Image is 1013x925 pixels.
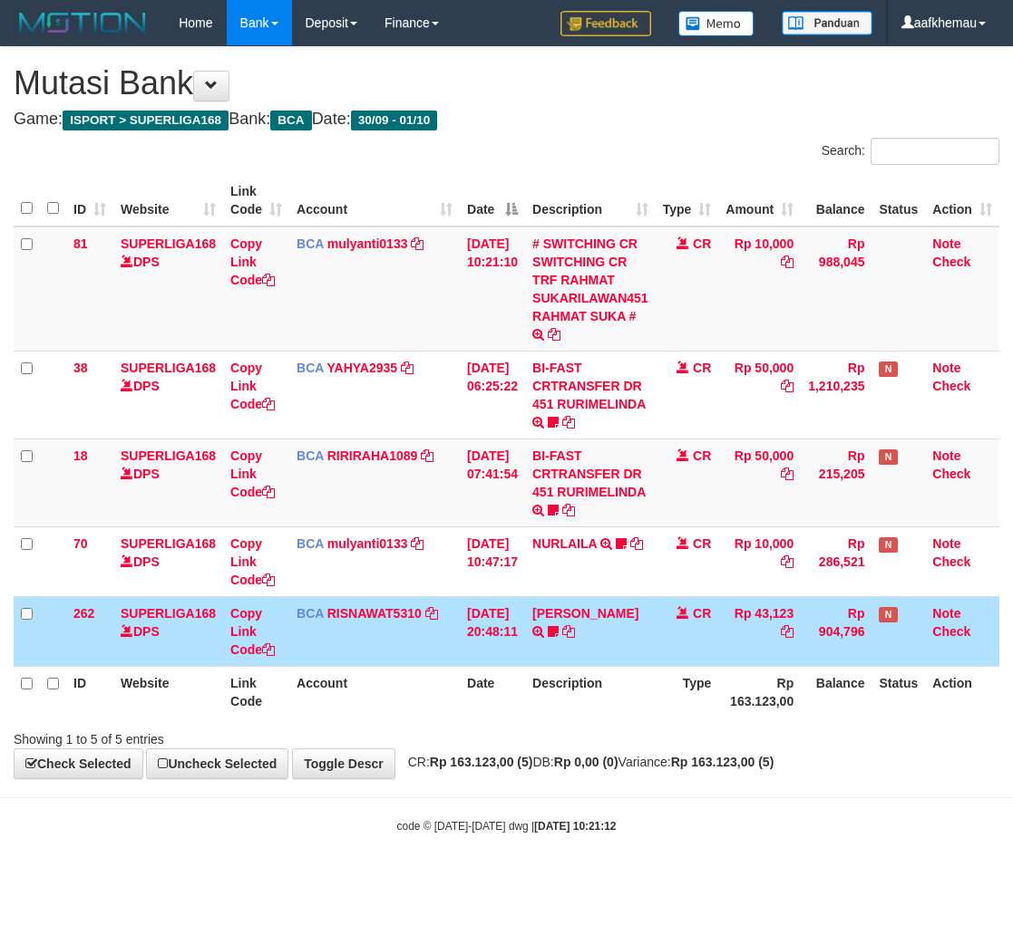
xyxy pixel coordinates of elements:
[801,351,872,438] td: Rp 1,210,235
[327,536,408,551] a: mulyanti0133
[399,755,774,769] span: CR: DB: Variance:
[66,666,113,718] th: ID
[121,606,216,621] a: SUPERLIGA168
[460,351,525,438] td: [DATE] 06:25:22
[460,175,525,226] th: Date: activate to sort column descending
[693,236,711,251] span: CR
[801,226,872,352] td: Rp 988,045
[718,666,801,718] th: Rp 163.123,00
[73,606,94,621] span: 262
[693,361,711,375] span: CR
[532,236,648,323] a: # SWITCHING CR SWITCHING CR TRF RAHMAT SUKARILAWAN451 RAHMAT SUKA #
[327,606,422,621] a: RISNAWAT5310
[822,138,999,165] label: Search:
[678,11,755,36] img: Button%20Memo.svg
[781,255,794,269] a: Copy Rp 10,000 to clipboard
[121,448,216,463] a: SUPERLIGA168
[879,361,897,377] span: Has Note
[932,467,970,481] a: Check
[656,666,719,718] th: Type
[548,327,560,342] a: Copy # SWITCHING CR SWITCHING CR TRF RAHMAT SUKARILAWAN451 RAHMAT SUKA # to clipboard
[718,526,801,596] td: Rp 10,000
[223,175,289,226] th: Link Code: activate to sort column ascending
[801,596,872,666] td: Rp 904,796
[781,554,794,569] a: Copy Rp 10,000 to clipboard
[121,361,216,375] a: SUPERLIGA168
[113,666,223,718] th: Website
[230,536,275,587] a: Copy Link Code
[113,351,223,438] td: DPS
[932,624,970,639] a: Check
[801,438,872,526] td: Rp 215,205
[73,536,88,551] span: 70
[534,820,616,833] strong: [DATE] 10:21:12
[14,9,151,36] img: MOTION_logo.png
[73,236,88,251] span: 81
[872,666,925,718] th: Status
[460,596,525,666] td: [DATE] 20:48:11
[121,536,216,551] a: SUPERLIGA168
[14,723,408,748] div: Showing 1 to 5 of 5 entries
[718,351,801,438] td: Rp 50,000
[656,175,719,226] th: Type: activate to sort column ascending
[925,175,999,226] th: Action: activate to sort column ascending
[230,448,275,499] a: Copy Link Code
[297,536,324,551] span: BCA
[801,666,872,718] th: Balance
[718,438,801,526] td: Rp 50,000
[871,138,999,165] input: Search:
[525,351,656,438] td: BI-FAST CRTRANSFER DR 451 RURIMELINDA
[430,755,533,769] strong: Rp 163.123,00 (5)
[693,448,711,463] span: CR
[351,111,438,130] span: 30/09 - 01/10
[121,236,216,251] a: SUPERLIGA168
[230,606,275,657] a: Copy Link Code
[562,503,575,517] a: Copy BI-FAST CRTRANSFER DR 451 RURIMELINDA to clipboard
[113,226,223,352] td: DPS
[113,596,223,666] td: DPS
[554,755,619,769] strong: Rp 0,00 (0)
[630,536,643,551] a: Copy NURLAILA to clipboard
[671,755,774,769] strong: Rp 163.123,00 (5)
[327,361,398,375] a: YAHYA2935
[879,537,897,553] span: Has Note
[397,820,617,833] small: code © [DATE]-[DATE] dwg |
[73,361,88,375] span: 38
[925,666,999,718] th: Action
[932,255,970,269] a: Check
[73,448,88,463] span: 18
[230,361,275,411] a: Copy Link Code
[781,467,794,481] a: Copy Rp 50,000 to clipboard
[718,226,801,352] td: Rp 10,000
[532,606,638,621] a: [PERSON_NAME]
[411,236,424,251] a: Copy mulyanti0133 to clipboard
[14,65,999,101] h1: Mutasi Bank
[297,361,324,375] span: BCA
[146,748,288,779] a: Uncheck Selected
[63,111,229,130] span: ISPORT > SUPERLIGA168
[718,596,801,666] td: Rp 43,123
[932,361,960,375] a: Note
[532,536,597,551] a: NURLAILA
[292,748,395,779] a: Toggle Descr
[782,11,872,35] img: panduan.png
[525,666,656,718] th: Description
[297,448,324,463] span: BCA
[525,175,656,226] th: Description: activate to sort column ascending
[289,666,460,718] th: Account
[327,236,408,251] a: mulyanti0133
[562,415,575,429] a: Copy BI-FAST CRTRANSFER DR 451 RURIMELINDA to clipboard
[297,606,324,621] span: BCA
[932,606,960,621] a: Note
[801,526,872,596] td: Rp 286,521
[66,175,113,226] th: ID: activate to sort column ascending
[562,624,575,639] a: Copy YOSI EFENDI to clipboard
[718,175,801,226] th: Amount: activate to sort column ascending
[525,438,656,526] td: BI-FAST CRTRANSFER DR 451 RURIMELINDA
[14,111,999,129] h4: Game: Bank: Date:
[113,526,223,596] td: DPS
[781,379,794,393] a: Copy Rp 50,000 to clipboard
[879,607,897,622] span: Has Note
[932,554,970,569] a: Check
[14,748,143,779] a: Check Selected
